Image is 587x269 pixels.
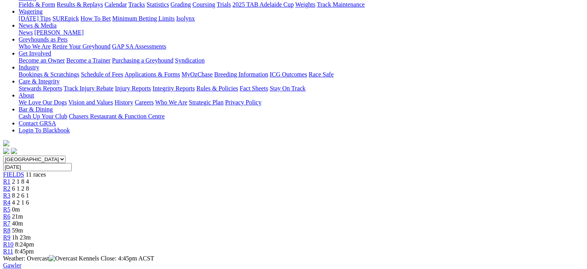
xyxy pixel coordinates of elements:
a: Injury Reports [115,85,151,92]
img: logo-grsa-white.png [3,140,9,146]
a: Login To Blackbook [19,127,70,134]
a: R2 [3,185,10,192]
a: Privacy Policy [225,99,261,106]
div: Get Involved [19,57,584,64]
span: 40m [12,220,23,227]
a: Become a Trainer [66,57,111,64]
a: Track Injury Rebate [64,85,113,92]
a: Who We Are [155,99,187,106]
a: Stay On Track [270,85,305,92]
span: Kennels Close: 4:45pm ACST [79,255,154,262]
span: R1 [3,178,10,185]
div: News & Media [19,29,584,36]
a: Coursing [192,1,215,8]
div: Greyhounds as Pets [19,43,584,50]
a: Stewards Reports [19,85,62,92]
a: Gawler [3,262,21,269]
a: Fact Sheets [240,85,268,92]
a: Minimum Betting Limits [112,15,175,22]
div: Bar & Dining [19,113,584,120]
a: FIELDS [3,171,24,178]
div: Wagering [19,15,584,22]
span: 59m [12,227,23,234]
a: Calendar [104,1,127,8]
span: 8:45pm [15,248,34,255]
a: Wagering [19,8,43,15]
a: History [114,99,133,106]
div: Industry [19,71,584,78]
span: Weather: Overcast [3,255,79,262]
a: R4 [3,199,10,206]
a: R11 [3,248,13,255]
a: SUREpick [52,15,79,22]
div: Racing [19,1,584,8]
a: Fields & Form [19,1,55,8]
a: Grading [171,1,191,8]
a: Cash Up Your Club [19,113,67,120]
a: Contact GRSA [19,120,56,127]
a: Retire Your Greyhound [52,43,111,50]
a: Who We Are [19,43,51,50]
a: R9 [3,234,10,241]
a: Vision and Values [68,99,113,106]
a: Isolynx [176,15,195,22]
span: 6 1 2 8 [12,185,29,192]
a: R3 [3,192,10,199]
a: Integrity Reports [152,85,195,92]
a: [DATE] Tips [19,15,51,22]
a: Rules & Policies [196,85,238,92]
a: Results & Replays [57,1,103,8]
a: We Love Our Dogs [19,99,67,106]
a: Greyhounds as Pets [19,36,68,43]
span: 2 1 8 4 [12,178,29,185]
a: Bar & Dining [19,106,53,113]
img: Overcast [49,255,77,262]
a: R8 [3,227,10,234]
div: Care & Integrity [19,85,584,92]
a: Chasers Restaurant & Function Centre [69,113,164,120]
a: R5 [3,206,10,213]
img: twitter.svg [11,148,17,154]
a: Care & Integrity [19,78,60,85]
a: R10 [3,241,14,248]
a: Syndication [175,57,204,64]
a: MyOzChase [182,71,213,78]
div: About [19,99,584,106]
a: Become an Owner [19,57,65,64]
a: 2025 TAB Adelaide Cup [232,1,294,8]
a: News & Media [19,22,57,29]
a: R6 [3,213,10,220]
a: Race Safe [308,71,333,78]
a: Breeding Information [214,71,268,78]
a: Purchasing a Greyhound [112,57,173,64]
a: Careers [135,99,154,106]
span: 8:24pm [15,241,34,248]
a: R7 [3,220,10,227]
a: Weights [295,1,315,8]
a: [PERSON_NAME] [34,29,83,36]
a: Bookings & Scratchings [19,71,79,78]
a: Track Maintenance [317,1,365,8]
span: 8 2 6 1 [12,192,29,199]
a: Get Involved [19,50,51,57]
a: ICG Outcomes [270,71,307,78]
a: Trials [216,1,231,8]
span: 11 races [26,171,46,178]
span: 4 2 1 6 [12,199,29,206]
a: About [19,92,34,99]
a: News [19,29,33,36]
span: 21m [12,213,23,220]
span: 0m [12,206,20,213]
img: facebook.svg [3,148,9,154]
a: Schedule of Fees [81,71,123,78]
